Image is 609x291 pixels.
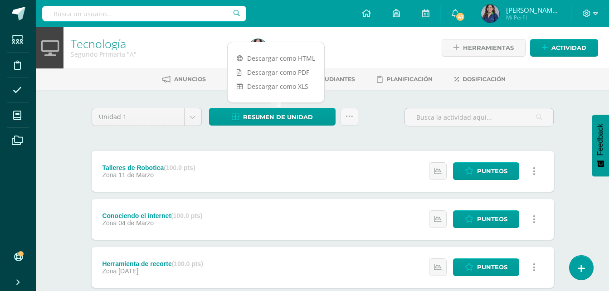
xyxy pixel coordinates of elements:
a: Unidad 1 [92,108,201,126]
button: Feedback - Mostrar encuesta [592,115,609,176]
a: Descargar como HTML [228,51,324,65]
input: Busca un usuario... [42,6,246,21]
span: Actividad [551,39,586,56]
a: Anuncios [162,72,206,87]
span: Zona [102,171,117,179]
span: Zona [102,219,117,227]
h1: Tecnología [71,37,238,50]
span: Planificación [386,76,433,82]
a: Estudiantes [301,72,355,87]
a: Planificación [377,72,433,87]
span: Estudiantes [314,76,355,82]
a: Resumen de unidad [209,108,336,126]
a: Punteos [453,162,519,180]
span: Punteos [477,211,507,228]
span: Feedback [596,124,604,155]
span: Unidad 1 [99,108,177,126]
span: Resumen de unidad [243,109,313,126]
img: db8d0f3a3f1a4186aed9c51f0b41ee79.png [481,5,499,23]
span: Zona [102,267,117,275]
span: Mi Perfil [506,14,560,21]
div: Herramienta de recorte [102,260,203,267]
img: db8d0f3a3f1a4186aed9c51f0b41ee79.png [249,39,267,57]
span: Punteos [477,259,507,276]
a: Tecnología [71,36,126,51]
div: Conociendo el internet [102,212,202,219]
span: Dosificación [463,76,506,82]
span: [DATE] [118,267,138,275]
span: Anuncios [174,76,206,82]
a: Descargar como PDF [228,65,324,79]
input: Busca la actividad aquí... [405,108,553,126]
span: Herramientas [463,39,514,56]
a: Dosificación [454,72,506,87]
span: 41 [455,12,465,22]
div: Segundo Primaria 'A' [71,50,238,58]
div: Talleres de Robotica [102,164,195,171]
strong: (100.0 pts) [172,260,203,267]
span: Punteos [477,163,507,179]
span: 04 de Marzo [118,219,154,227]
a: Punteos [453,210,519,228]
strong: (100.0 pts) [164,164,195,171]
strong: (100.0 pts) [171,212,202,219]
a: Actividad [530,39,598,57]
a: Punteos [453,258,519,276]
span: [PERSON_NAME][MEDICAL_DATA] [506,5,560,15]
span: 11 de Marzo [118,171,154,179]
a: Descargar como XLS [228,79,324,93]
a: Herramientas [442,39,526,57]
